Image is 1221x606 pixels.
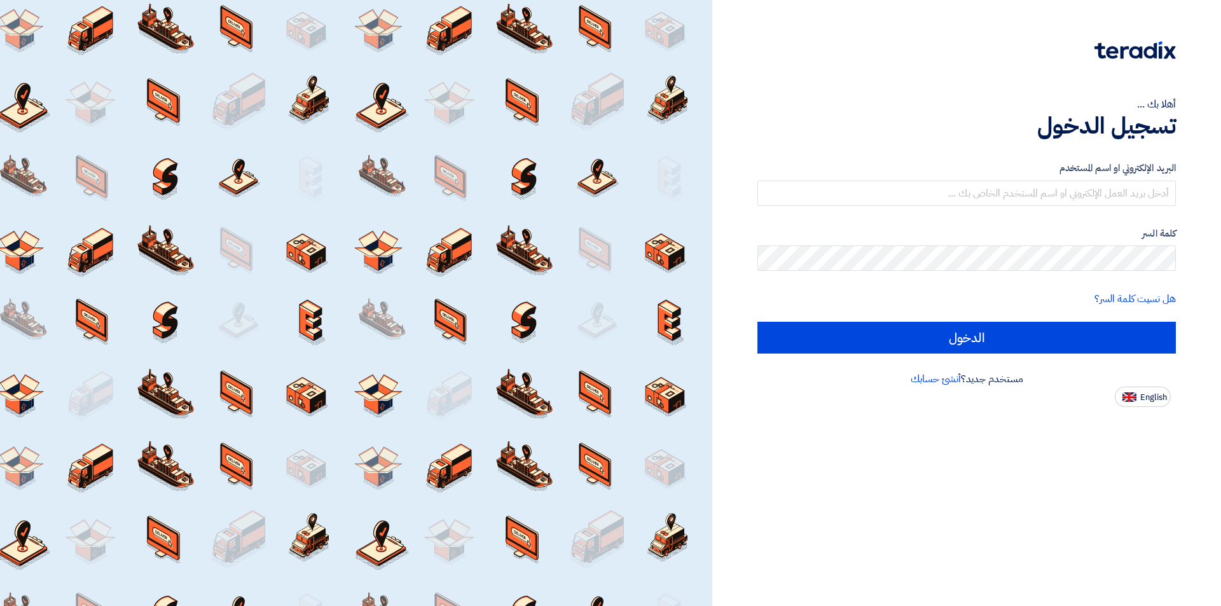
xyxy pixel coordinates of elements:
a: أنشئ حسابك [911,371,961,387]
label: البريد الإلكتروني او اسم المستخدم [757,161,1176,176]
span: English [1140,393,1167,402]
button: English [1115,387,1171,407]
div: أهلا بك ... [757,97,1176,112]
div: مستخدم جديد؟ [757,371,1176,387]
input: الدخول [757,322,1176,354]
img: Teradix logo [1094,41,1176,59]
a: هل نسيت كلمة السر؟ [1094,291,1176,306]
label: كلمة السر [757,226,1176,241]
input: أدخل بريد العمل الإلكتروني او اسم المستخدم الخاص بك ... [757,181,1176,206]
h1: تسجيل الدخول [757,112,1176,140]
img: en-US.png [1122,392,1136,402]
